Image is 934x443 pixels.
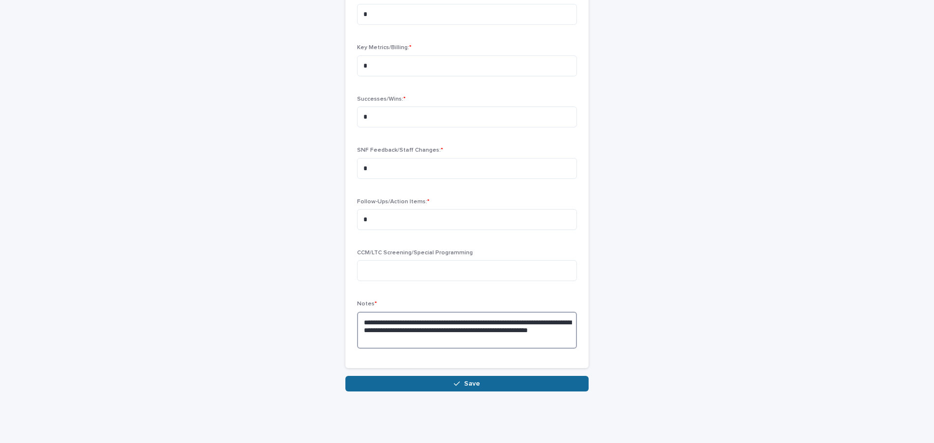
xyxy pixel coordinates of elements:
[357,96,406,102] span: Successes/Wins:
[357,199,430,205] span: Follow-Ups/Action Items:
[357,250,473,256] span: CCM/LTC Screening/Special Programming
[357,147,443,153] span: SNF Feedback/Staff Changes:
[357,45,412,51] span: Key Metrics/Billing:
[464,380,480,387] span: Save
[357,301,377,307] span: Notes
[345,376,589,391] button: Save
